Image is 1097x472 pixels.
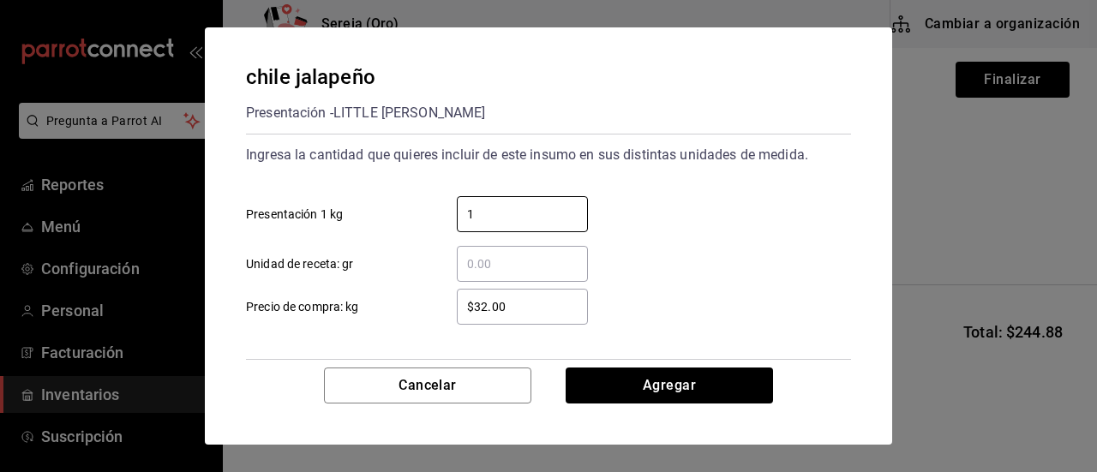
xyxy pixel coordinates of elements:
button: Cancelar [324,367,531,403]
input: Presentación 1 kg [457,204,588,224]
button: Agregar [566,367,773,403]
span: Precio de compra: kg [246,298,359,316]
input: Unidad de receta: gr [457,254,588,274]
span: Unidad de receta: gr [246,255,354,273]
div: Ingresa la cantidad que quieres incluir de este insumo en sus distintas unidades de medida. [246,141,851,169]
input: Precio de compra: kg [457,296,588,317]
div: chile jalapeño [246,62,485,93]
span: Presentación 1 kg [246,206,343,224]
div: Presentación - LITTLE [PERSON_NAME] [246,99,485,127]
